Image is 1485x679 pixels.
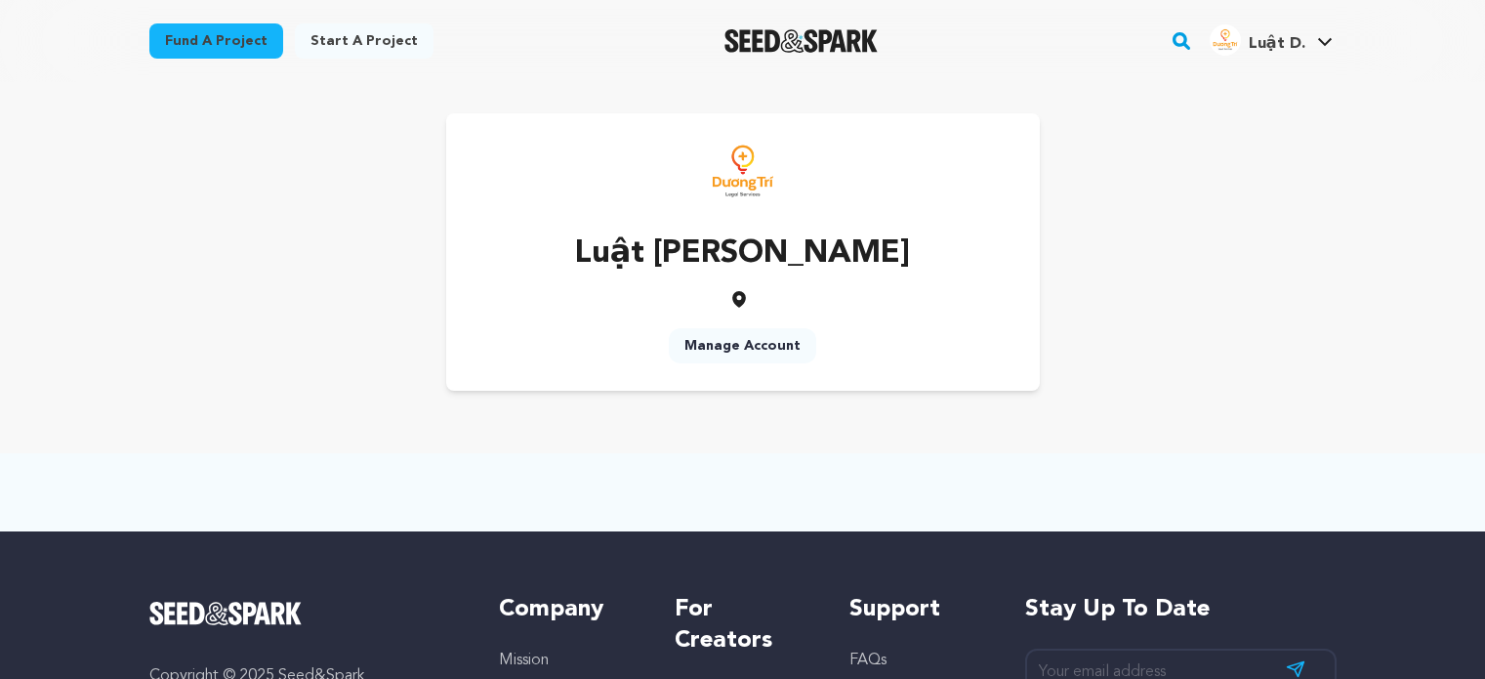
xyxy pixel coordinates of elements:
h5: Support [849,594,985,625]
img: https://seedandspark-static.s3.us-east-2.amazonaws.com/images/User/002/320/123/medium/d2ead2e32bf... [704,133,782,211]
h5: For Creators [675,594,810,657]
h5: Company [499,594,635,625]
a: Manage Account [669,328,816,363]
a: Seed&Spark Homepage [149,602,461,625]
span: Luật D. [1249,36,1305,52]
a: Fund a project [149,23,283,59]
div: Luật D.'s Profile [1210,24,1305,56]
a: Mission [499,653,549,668]
img: d2ead2e32bf785d9.png [1210,24,1241,56]
img: Seed&Spark Logo Dark Mode [724,29,878,53]
img: Seed&Spark Logo [149,602,303,625]
a: Start a project [295,23,433,59]
a: Seed&Spark Homepage [724,29,878,53]
p: Luật [PERSON_NAME] [575,231,911,277]
a: Luật D.'s Profile [1206,21,1337,56]
h5: Stay up to date [1025,594,1337,625]
a: FAQs [849,653,887,668]
span: Luật D.'s Profile [1206,21,1337,62]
